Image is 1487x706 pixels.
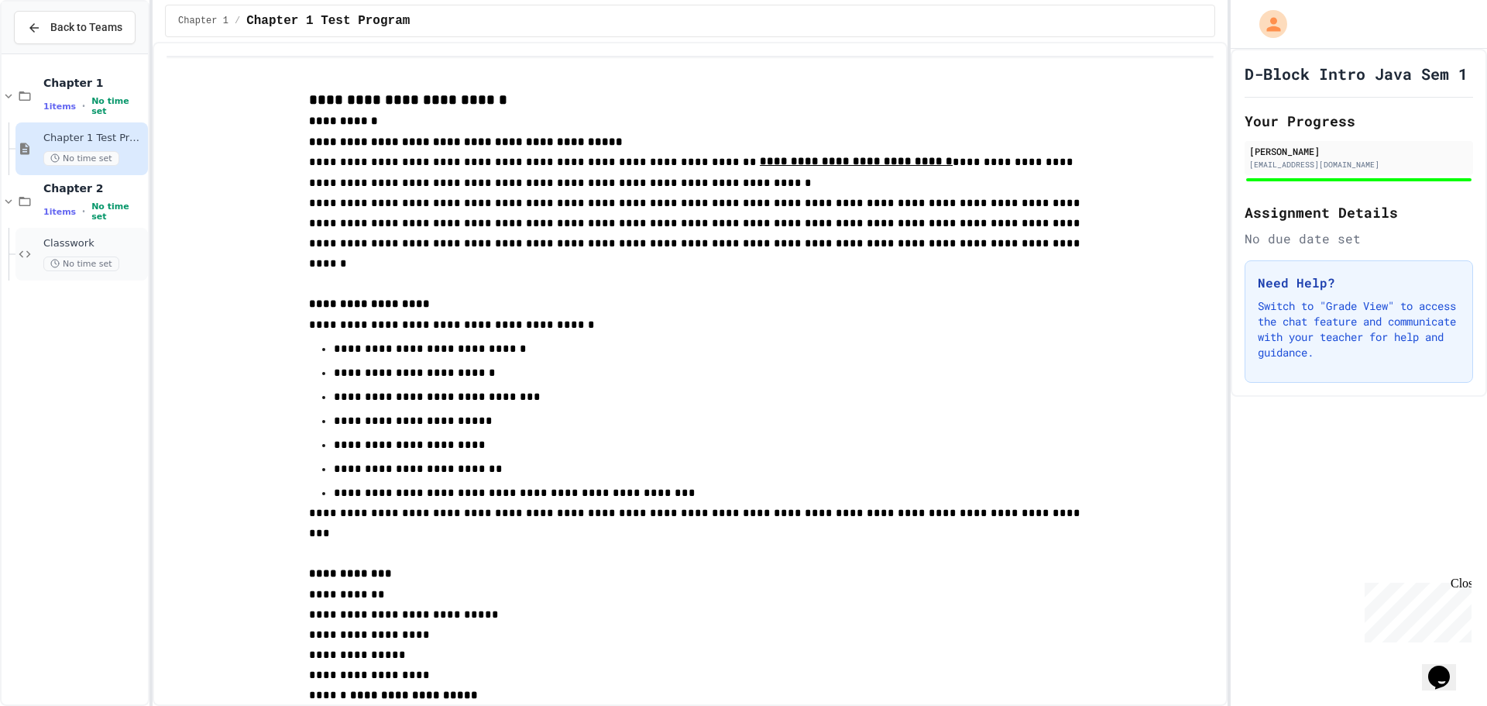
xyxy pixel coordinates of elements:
span: Back to Teams [50,19,122,36]
p: Switch to "Grade View" to access the chat feature and communicate with your teacher for help and ... [1258,298,1460,360]
div: [PERSON_NAME] [1249,144,1468,158]
h2: Assignment Details [1245,201,1473,223]
span: No time set [91,96,145,116]
div: My Account [1243,6,1291,42]
span: Classwork [43,237,145,250]
span: Chapter 1 [43,76,145,90]
div: [EMAIL_ADDRESS][DOMAIN_NAME] [1249,159,1468,170]
span: • [82,100,85,112]
h1: D-Block Intro Java Sem 1 [1245,63,1468,84]
span: 1 items [43,102,76,112]
div: Chat with us now!Close [6,6,107,98]
div: No due date set [1245,229,1473,248]
h2: Your Progress [1245,110,1473,132]
iframe: chat widget [1358,577,1472,642]
span: 1 items [43,207,76,217]
span: Chapter 1 Test Program [246,12,410,30]
h3: Need Help? [1258,274,1460,292]
span: • [82,205,85,218]
span: Chapter 1 [178,15,228,27]
span: No time set [43,257,119,271]
span: Chapter 1 Test Program [43,132,145,145]
button: Back to Teams [14,11,136,44]
iframe: chat widget [1422,644,1472,691]
span: / [235,15,240,27]
span: Chapter 2 [43,181,145,195]
span: No time set [43,151,119,166]
span: No time set [91,201,145,222]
